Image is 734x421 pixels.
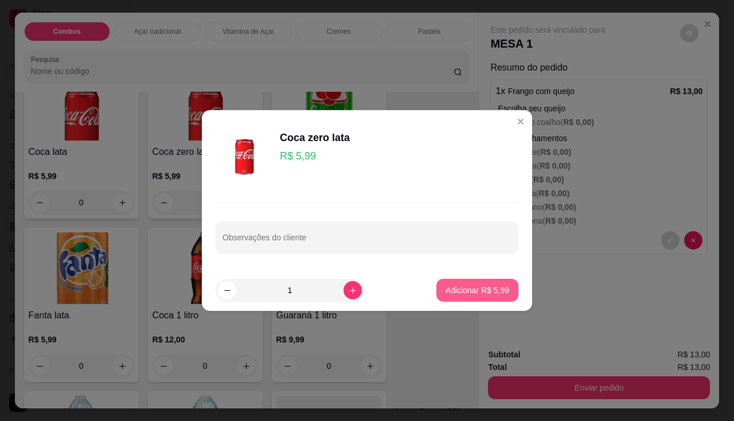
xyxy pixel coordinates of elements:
button: Adicionar R$ 5,99 [436,279,518,302]
button: Close [512,112,530,131]
button: increase-product-quantity [343,281,362,299]
img: product-image [216,119,273,177]
div: Coca zero lata [280,130,350,146]
input: Observações do cliente [222,236,512,248]
p: R$ 5,99 [280,148,350,164]
button: decrease-product-quantity [218,281,236,299]
p: Adicionar R$ 5,99 [446,284,509,296]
